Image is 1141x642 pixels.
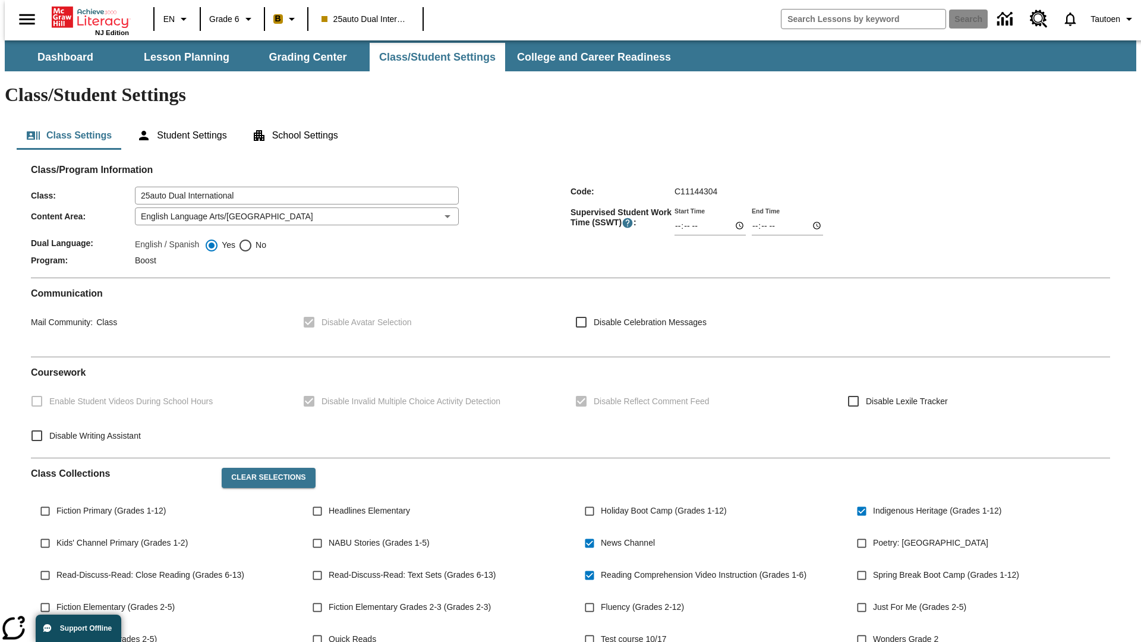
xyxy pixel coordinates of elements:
button: Clear Selections [222,468,315,488]
span: Indigenous Heritage (Grades 1-12) [873,505,1001,517]
input: search field [781,10,945,29]
button: College and Career Readiness [508,43,680,71]
label: Start Time [674,206,705,215]
span: Enable Student Videos During School Hours [49,395,213,408]
button: Supervised Student Work Time is the timeframe when students can take LevelSet and when lessons ar... [622,217,633,229]
span: Support Offline [60,624,112,632]
span: Disable Writing Assistant [49,430,141,442]
button: School Settings [242,121,348,150]
span: Disable Invalid Multiple Choice Activity Detection [322,395,500,408]
a: Resource Center, Will open in new tab [1023,3,1055,35]
span: Fiction Primary (Grades 1-12) [56,505,166,517]
span: Disable Avatar Selection [322,316,412,329]
span: Disable Lexile Tracker [866,395,948,408]
label: End Time [752,206,780,215]
div: Coursework [31,367,1110,448]
button: Profile/Settings [1086,8,1141,30]
span: Tautoen [1090,13,1120,26]
span: C11144304 [674,187,717,196]
span: B [275,11,281,26]
div: SubNavbar [5,40,1136,71]
button: Student Settings [127,121,236,150]
span: Class [93,317,117,327]
span: Class : [31,191,135,200]
div: Class/Student Settings [17,121,1124,150]
span: Reading Comprehension Video Instruction (Grades 1-6) [601,569,806,581]
span: No [253,239,266,251]
input: Class [135,187,459,204]
span: Grade 6 [209,13,239,26]
button: Open side menu [10,2,45,37]
div: Home [52,4,129,36]
span: Fluency (Grades 2-12) [601,601,684,613]
span: Spring Break Boot Camp (Grades 1-12) [873,569,1019,581]
a: Home [52,5,129,29]
button: Grade: Grade 6, Select a grade [204,8,260,30]
div: Class/Program Information [31,176,1110,268]
button: Class/Student Settings [370,43,505,71]
div: SubNavbar [5,43,682,71]
span: EN [163,13,175,26]
span: Headlines Elementary [329,505,410,517]
span: 25auto Dual International [322,13,409,26]
span: NABU Stories (Grades 1-5) [329,537,430,549]
h2: Class Collections [31,468,212,479]
span: Content Area : [31,212,135,221]
button: Dashboard [6,43,125,71]
span: Program : [31,256,135,265]
span: Disable Reflect Comment Feed [594,395,710,408]
h2: Course work [31,367,1110,378]
a: Notifications [1055,4,1086,34]
button: Boost Class color is peach. Change class color [269,8,304,30]
div: Communication [31,288,1110,347]
button: Language: EN, Select a language [158,8,196,30]
h1: Class/Student Settings [5,84,1136,106]
span: Read-Discuss-Read: Text Sets (Grades 6-13) [329,569,496,581]
span: Code : [570,187,674,196]
span: Disable Celebration Messages [594,316,707,329]
span: Supervised Student Work Time (SSWT) : [570,207,674,229]
span: Fiction Elementary (Grades 2-5) [56,601,175,613]
div: English Language Arts/[GEOGRAPHIC_DATA] [135,207,459,225]
label: English / Spanish [135,238,199,253]
span: Kids' Channel Primary (Grades 1-2) [56,537,188,549]
span: Fiction Elementary Grades 2-3 (Grades 2-3) [329,601,491,613]
span: Read-Discuss-Read: Close Reading (Grades 6-13) [56,569,244,581]
span: Holiday Boot Camp (Grades 1-12) [601,505,727,517]
span: Yes [219,239,235,251]
button: Class Settings [17,121,121,150]
button: Lesson Planning [127,43,246,71]
a: Data Center [990,3,1023,36]
span: Just For Me (Grades 2-5) [873,601,966,613]
span: News Channel [601,537,655,549]
span: Mail Community : [31,317,93,327]
span: Dual Language : [31,238,135,248]
span: NJ Edition [95,29,129,36]
h2: Communication [31,288,1110,299]
span: Poetry: [GEOGRAPHIC_DATA] [873,537,988,549]
button: Support Offline [36,615,121,642]
button: Grading Center [248,43,367,71]
h2: Class/Program Information [31,164,1110,175]
span: Boost [135,256,156,265]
